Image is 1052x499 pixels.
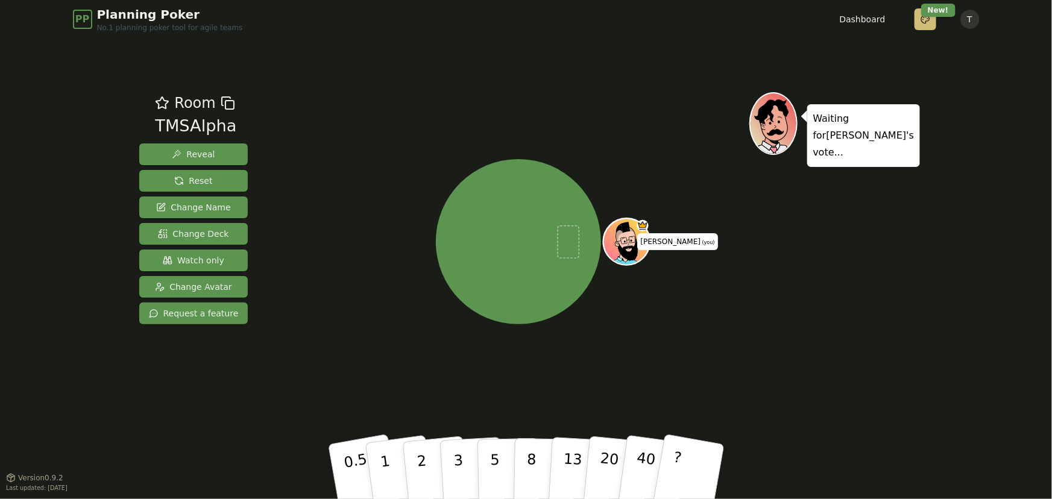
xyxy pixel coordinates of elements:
button: Reset [139,170,248,192]
a: PPPlanning PokerNo.1 planning poker tool for agile teams [73,6,243,33]
span: Planning Poker [97,6,243,23]
button: Change Avatar [139,276,248,298]
p: Waiting for [PERSON_NAME] 's vote... [813,110,915,161]
button: Change Name [139,196,248,218]
button: Request a feature [139,303,248,324]
span: (you) [701,240,715,245]
span: PP [75,12,89,27]
button: Reveal [139,143,248,165]
button: Watch only [139,249,248,271]
span: No.1 planning poker tool for agile teams [97,23,243,33]
span: Change Avatar [155,281,232,293]
span: Watch only [163,254,224,266]
span: Reset [174,175,212,187]
button: Change Deck [139,223,248,245]
button: T [960,10,980,29]
button: Version0.9.2 [6,473,63,483]
button: Click to change your avatar [605,220,649,264]
span: Reveal [172,148,215,160]
button: Add as favourite [155,92,169,114]
span: Change Name [156,201,230,213]
div: TMSAlpha [155,114,236,139]
span: Version 0.9.2 [18,473,63,483]
span: Last updated: [DATE] [6,485,68,491]
div: New! [921,4,956,17]
span: Change Deck [158,228,228,240]
a: Dashboard [840,13,886,25]
span: Room [174,92,215,114]
button: New! [915,8,936,30]
span: Request a feature [149,307,239,319]
span: Click to change your name [638,233,718,250]
span: Toce is the host [637,220,648,231]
